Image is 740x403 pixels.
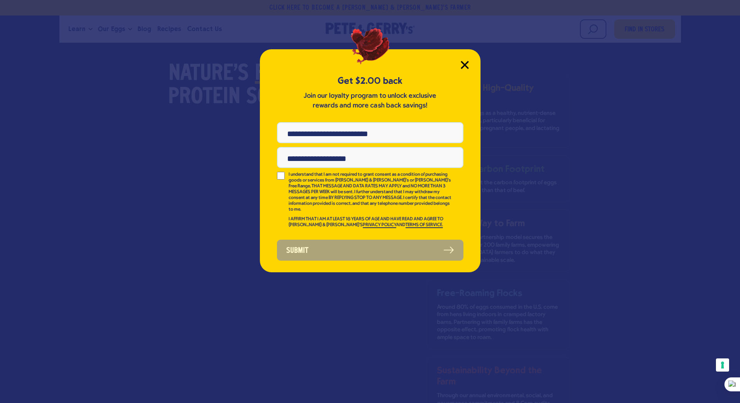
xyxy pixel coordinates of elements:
[461,61,469,69] button: Close Modal
[302,91,438,111] p: Join our loyalty program to unlock exclusive rewards and more cash back savings!
[277,240,463,261] button: Submit
[716,358,729,372] button: Your consent preferences for tracking technologies
[363,223,396,228] a: PRIVACY POLICY
[289,216,453,228] p: I AFFIRM THAT I AM AT LEAST 18 YEARS OF AGE AND HAVE READ AND AGREE TO [PERSON_NAME] & [PERSON_NA...
[277,74,463,87] h5: Get $2.00 back
[406,223,443,228] a: TERMS OF SERVICE.
[277,172,285,180] input: I understand that I am not required to grant consent as a condition of purchasing goods or servic...
[289,172,453,213] p: I understand that I am not required to grant consent as a condition of purchasing goods or servic...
